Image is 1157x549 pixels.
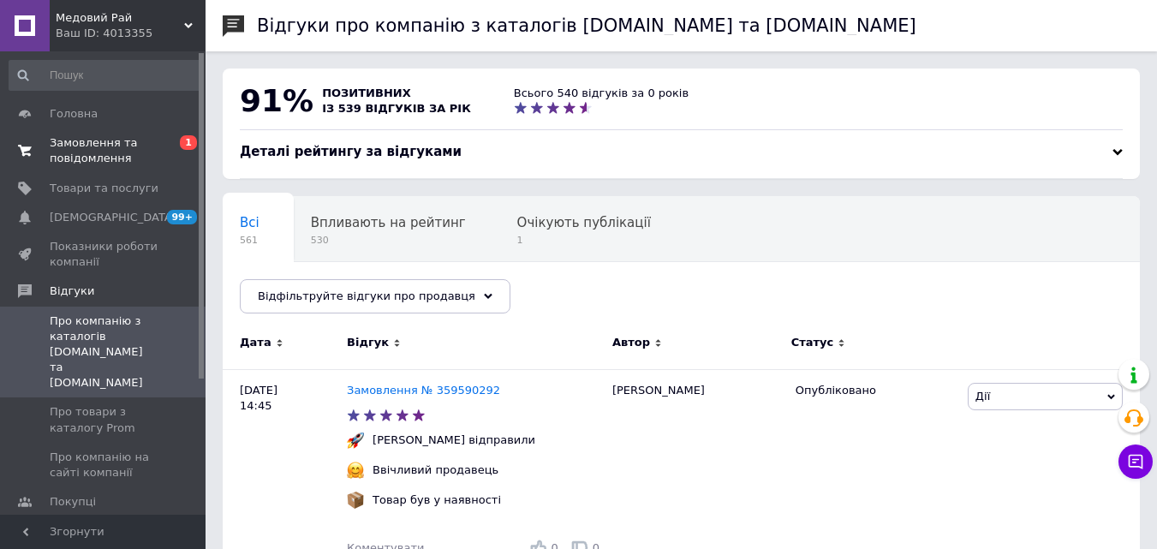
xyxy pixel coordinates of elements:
[347,432,364,449] img: :rocket:
[311,234,466,247] span: 530
[322,87,411,99] span: позитивних
[167,210,197,224] span: 99+
[311,215,466,230] span: Впливають на рейтинг
[50,210,176,225] span: [DEMOGRAPHIC_DATA]
[50,283,94,299] span: Відгуки
[50,106,98,122] span: Головна
[9,60,202,91] input: Пошук
[240,234,259,247] span: 561
[514,86,689,101] div: Всього 540 відгуків за 0 років
[50,404,158,435] span: Про товари з каталогу Prom
[791,335,834,350] span: Статус
[240,215,259,230] span: Всі
[50,313,158,391] span: Про компанію з каталогів [DOMAIN_NAME] та [DOMAIN_NAME]
[517,215,651,230] span: Очікують публікації
[50,494,96,510] span: Покупці
[240,143,1123,161] div: Деталі рейтингу за відгуками
[240,83,313,118] span: 91%
[347,492,364,509] img: :package:
[347,462,364,479] img: :hugging_face:
[258,289,475,302] span: Відфільтруйте відгуки про продавця
[50,135,158,166] span: Замовлення та повідомлення
[517,234,651,247] span: 1
[223,262,448,327] div: Опубліковані без коментаря
[257,15,916,36] h1: Відгуки про компанію з каталогів [DOMAIN_NAME] та [DOMAIN_NAME]
[240,335,271,350] span: Дата
[50,181,158,196] span: Товари та послуги
[368,433,540,448] div: [PERSON_NAME] відправили
[347,335,389,350] span: Відгук
[50,239,158,270] span: Показники роботи компанії
[240,144,462,159] span: Деталі рейтингу за відгуками
[240,280,414,295] span: Опубліковані без комен...
[322,102,471,115] span: із 539 відгуків за рік
[796,383,955,398] div: Опубліковано
[180,135,197,150] span: 1
[612,335,650,350] span: Автор
[975,390,990,403] span: Дії
[56,10,184,26] span: Медовий Рай
[56,26,206,41] div: Ваш ID: 4013355
[368,492,505,508] div: Товар був у наявності
[1118,445,1153,479] button: Чат з покупцем
[50,450,158,480] span: Про компанію на сайті компанії
[368,462,503,478] div: Ввічливий продавець
[347,384,500,397] a: Замовлення № 359590292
